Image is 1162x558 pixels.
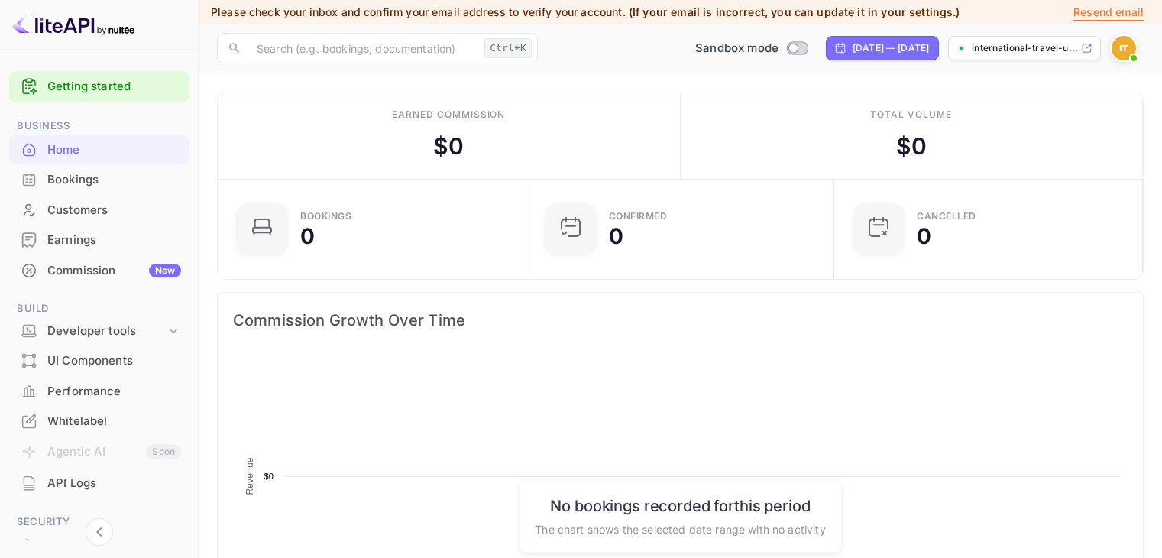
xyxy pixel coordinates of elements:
[211,5,626,18] span: Please check your inbox and confirm your email address to verify your account.
[47,232,181,249] div: Earnings
[629,5,960,18] span: (If your email is incorrect, you can update it in your settings.)
[9,165,189,195] div: Bookings
[689,40,814,57] div: Switch to Production mode
[47,413,181,430] div: Whitelabel
[917,212,976,221] div: CANCELLED
[47,171,181,189] div: Bookings
[248,33,478,63] input: Search (e.g. bookings, documentation)
[9,196,189,224] a: Customers
[86,518,113,546] button: Collapse navigation
[870,108,952,122] div: Total volume
[972,41,1078,55] p: international-travel-u...
[47,202,181,219] div: Customers
[9,346,189,375] a: UI Components
[9,196,189,225] div: Customers
[9,514,189,530] span: Security
[233,308,1128,333] span: Commission Growth Over Time
[917,225,931,247] div: 0
[149,264,181,277] div: New
[47,352,181,370] div: UI Components
[47,323,166,340] div: Developer tools
[47,537,181,554] div: Team management
[9,135,189,165] div: Home
[896,129,927,164] div: $ 0
[484,38,532,58] div: Ctrl+K
[9,407,189,436] div: Whitelabel
[300,212,351,221] div: Bookings
[47,78,181,96] a: Getting started
[609,212,668,221] div: Confirmed
[47,262,181,280] div: Commission
[9,469,189,498] div: API Logs
[9,256,189,284] a: CommissionNew
[9,469,189,497] a: API Logs
[47,383,181,401] div: Performance
[9,165,189,193] a: Bookings
[9,71,189,102] div: Getting started
[9,300,189,317] span: Build
[9,377,189,407] div: Performance
[1112,36,1136,60] img: International Travel
[609,225,623,247] div: 0
[535,496,825,514] h6: No bookings recorded for this period
[47,141,181,159] div: Home
[9,256,189,286] div: CommissionNew
[9,407,189,435] a: Whitelabel
[47,475,181,492] div: API Logs
[433,129,464,164] div: $ 0
[9,318,189,345] div: Developer tools
[535,521,825,537] p: The chart shows the selected date range with no activity
[853,41,929,55] div: [DATE] — [DATE]
[9,225,189,254] a: Earnings
[9,225,189,255] div: Earnings
[392,108,505,122] div: Earned commission
[695,40,778,57] span: Sandbox mode
[12,12,134,37] img: LiteAPI logo
[264,472,274,481] text: $0
[9,135,189,164] a: Home
[244,457,255,495] text: Revenue
[300,225,315,247] div: 0
[9,346,189,376] div: UI Components
[9,118,189,135] span: Business
[9,377,189,405] a: Performance
[1073,4,1144,21] p: Resend email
